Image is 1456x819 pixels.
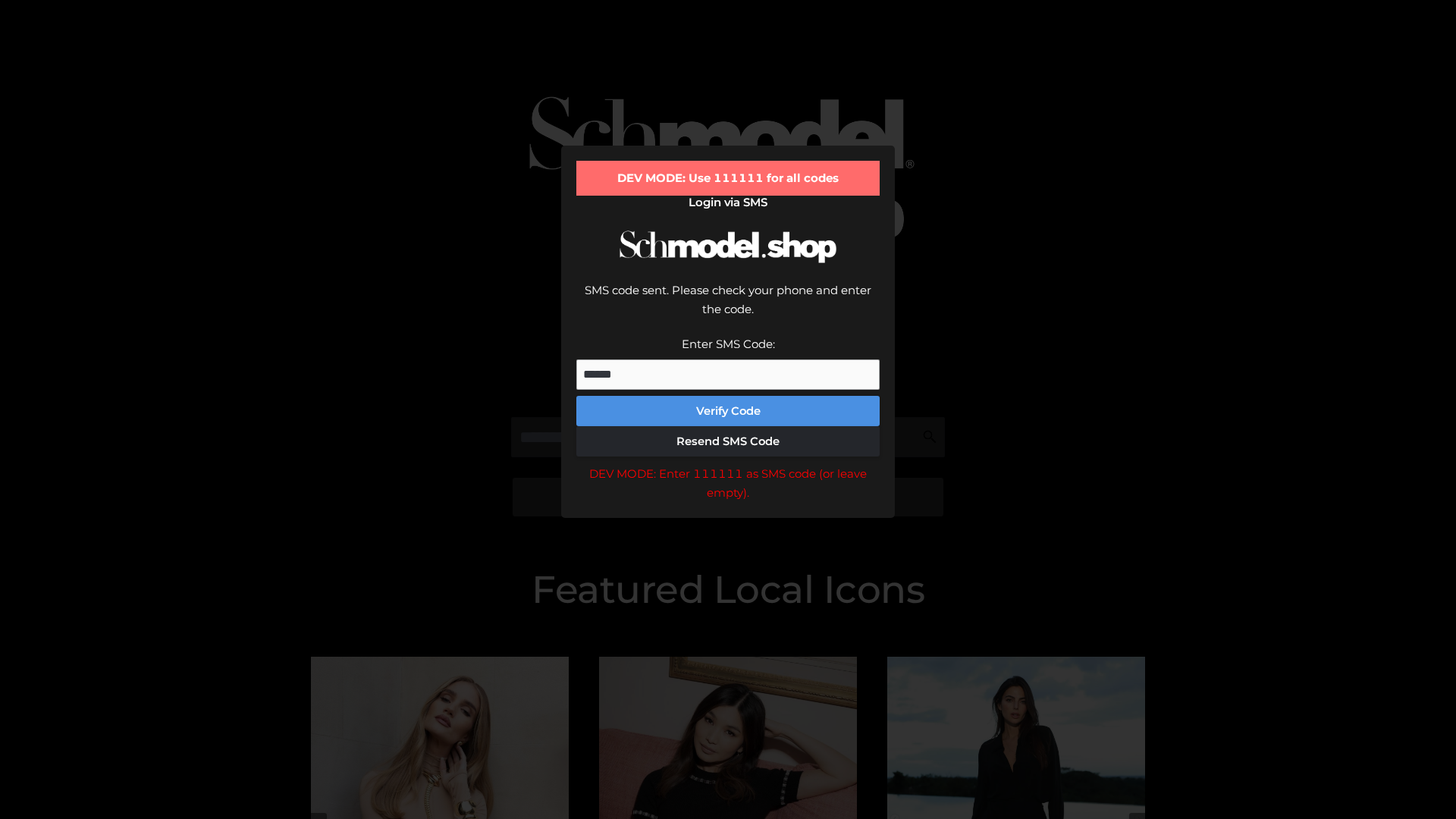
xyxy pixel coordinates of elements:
h2: Login via SMS [576,196,880,209]
div: SMS code sent. Please check your phone and enter the code. [576,281,880,334]
button: Verify Code [576,396,880,426]
label: Enter SMS Code: [682,337,775,351]
div: DEV MODE: Enter 111111 as SMS code (or leave empty). [576,464,880,503]
div: DEV MODE: Use 111111 for all codes [576,161,880,196]
button: Resend SMS Code [576,426,880,457]
img: Schmodel Logo [614,217,842,277]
